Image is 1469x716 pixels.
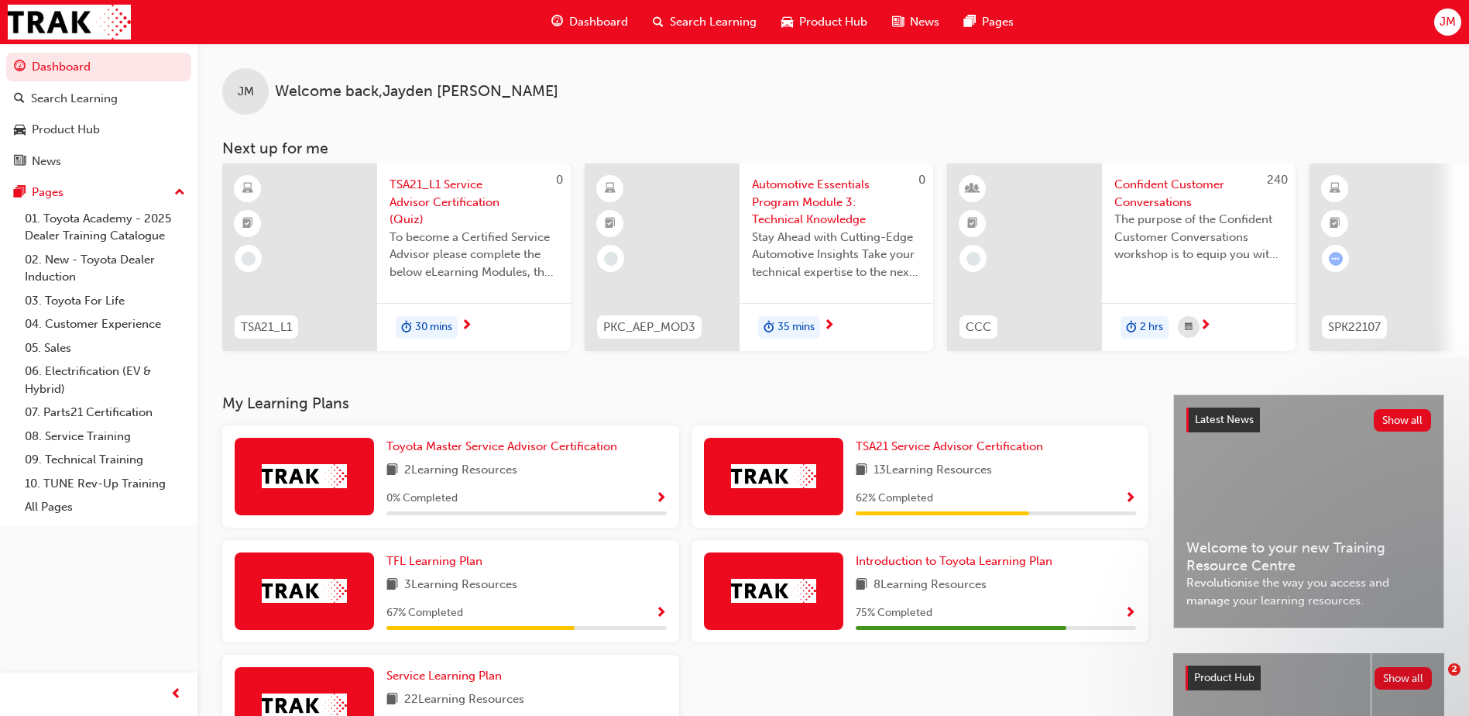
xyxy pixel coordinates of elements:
[947,164,1296,351] a: 240CCCConfident Customer ConversationsThe purpose of the Confident Customer Conversations worksho...
[823,319,835,333] span: next-icon
[655,492,667,506] span: Show Progress
[1328,318,1381,336] span: SPK22107
[856,552,1059,570] a: Introduction to Toyota Learning Plan
[6,178,191,207] button: Pages
[1200,319,1211,333] span: next-icon
[551,12,563,32] span: guage-icon
[556,173,563,187] span: 0
[1267,173,1288,187] span: 240
[1186,408,1431,432] a: Latest NewsShow all
[874,461,992,480] span: 13 Learning Resources
[1140,318,1163,336] span: 2 hrs
[238,83,254,101] span: JM
[6,147,191,176] a: News
[404,576,517,595] span: 3 Learning Resources
[386,552,489,570] a: TFL Learning Plan
[1114,176,1283,211] span: Confident Customer Conversations
[19,336,191,360] a: 05. Sales
[386,439,617,453] span: Toyota Master Service Advisor Certification
[222,164,571,351] a: 0TSA21_L1TSA21_L1 Service Advisor Certification (Quiz)To become a Certified Service Advisor pleas...
[1124,607,1136,621] span: Show Progress
[19,448,191,472] a: 09. Technical Training
[1114,211,1283,263] span: The purpose of the Confident Customer Conversations workshop is to equip you with tools to commun...
[856,438,1049,456] a: TSA21 Service Advisor Certification
[966,318,991,336] span: CCC
[781,12,793,32] span: car-icon
[174,183,185,203] span: up-icon
[262,579,347,603] img: Trak
[1124,604,1136,623] button: Show Progress
[1124,489,1136,508] button: Show Progress
[640,6,769,38] a: search-iconSearch Learning
[390,176,558,229] span: TSA21_L1 Service Advisor Certification (Quiz)
[19,248,191,289] a: 02. New - Toyota Dealer Induction
[262,464,347,488] img: Trak
[1195,413,1254,426] span: Latest News
[856,576,867,595] span: book-icon
[32,121,100,139] div: Product Hub
[874,576,987,595] span: 8 Learning Resources
[386,554,482,568] span: TFL Learning Plan
[569,13,628,31] span: Dashboard
[401,318,412,338] span: duration-icon
[605,214,616,234] span: booktick-icon
[390,229,558,281] span: To become a Certified Service Advisor please complete the below eLearning Modules, the Service Ad...
[769,6,880,38] a: car-iconProduct Hub
[952,6,1026,38] a: pages-iconPages
[1194,671,1254,684] span: Product Hub
[603,318,695,336] span: PKC_AEP_MOD3
[605,179,616,199] span: learningResourceType_ELEARNING-icon
[799,13,867,31] span: Product Hub
[1186,539,1431,574] span: Welcome to your new Training Resource Centre
[1440,13,1456,31] span: JM
[731,464,816,488] img: Trak
[32,153,61,170] div: News
[386,490,458,508] span: 0 % Completed
[856,490,933,508] span: 62 % Completed
[539,6,640,38] a: guage-iconDashboard
[19,472,191,496] a: 10. TUNE Rev-Up Training
[967,179,978,199] span: learningResourceType_INSTRUCTOR_LED-icon
[170,685,182,704] span: prev-icon
[856,604,932,622] span: 75 % Completed
[6,84,191,113] a: Search Learning
[386,667,508,685] a: Service Learning Plan
[14,60,26,74] span: guage-icon
[880,6,952,38] a: news-iconNews
[242,252,256,266] span: learningRecordVerb_NONE-icon
[241,318,292,336] span: TSA21_L1
[655,489,667,508] button: Show Progress
[197,139,1469,157] h3: Next up for me
[32,184,63,201] div: Pages
[585,164,933,351] a: 0PKC_AEP_MOD3Automotive Essentials Program Module 3: Technical KnowledgeStay Ahead with Cutting-E...
[910,13,939,31] span: News
[386,669,502,683] span: Service Learning Plan
[982,13,1014,31] span: Pages
[1330,179,1340,199] span: learningResourceType_ELEARNING-icon
[461,319,472,333] span: next-icon
[14,186,26,200] span: pages-icon
[386,461,398,480] span: book-icon
[655,607,667,621] span: Show Progress
[856,439,1043,453] span: TSA21 Service Advisor Certification
[19,401,191,425] a: 07. Parts21 Certification
[918,173,925,187] span: 0
[1186,666,1432,690] a: Product HubShow all
[670,13,757,31] span: Search Learning
[1374,409,1432,432] button: Show all
[1329,252,1343,266] span: learningRecordVerb_ATTEMPT-icon
[275,83,558,101] span: Welcome back , Jayden [PERSON_NAME]
[1124,492,1136,506] span: Show Progress
[19,312,191,336] a: 04. Customer Experience
[752,229,921,281] span: Stay Ahead with Cutting-Edge Automotive Insights Take your technical expertise to the next level ...
[752,176,921,229] span: Automotive Essentials Program Module 3: Technical Knowledge
[1448,663,1460,676] span: 2
[31,90,118,108] div: Search Learning
[1185,318,1193,337] span: calendar-icon
[19,425,191,449] a: 08. Service Training
[404,461,517,480] span: 2 Learning Resources
[415,318,452,336] span: 30 mins
[8,5,131,40] a: Trak
[14,92,25,106] span: search-icon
